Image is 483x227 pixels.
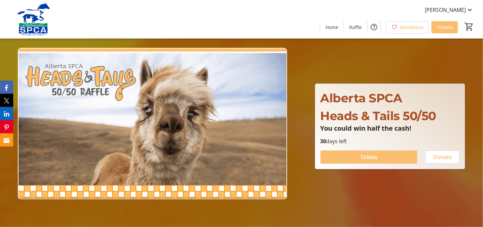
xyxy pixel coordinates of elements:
img: Campaign CTA Media Photo [18,48,287,199]
a: Raffle [344,21,367,33]
span: Tickets [360,153,378,161]
span: Donate [433,153,452,161]
button: Help [367,20,381,34]
button: Donate [425,150,460,164]
span: [PERSON_NAME] [425,6,466,14]
a: Donations [386,21,429,33]
span: 30 [320,138,326,145]
a: Home [320,21,344,33]
span: Raffle [349,24,362,31]
span: Tickets [437,24,453,31]
button: Cart [463,21,475,33]
button: [PERSON_NAME] [420,5,479,15]
a: Tickets [431,21,458,33]
img: Alberta SPCA's Logo [4,3,63,36]
span: Alberta SPCA [320,91,402,105]
button: Tickets [320,150,417,164]
span: Home [325,24,338,31]
span: Donations [400,24,424,31]
p: days left [320,137,460,145]
span: Heads & Tails 50/50 [320,109,436,123]
p: You could win half the cash! [320,125,460,132]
